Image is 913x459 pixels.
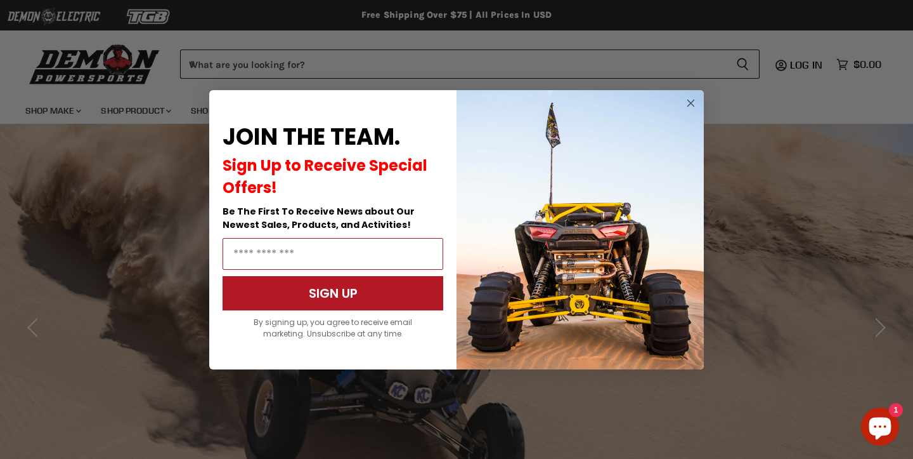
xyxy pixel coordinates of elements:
button: Close dialog [683,95,699,111]
span: Sign Up to Receive Special Offers! [223,155,427,198]
inbox-online-store-chat: Shopify online store chat [857,408,903,449]
img: a9095488-b6e7-41ba-879d-588abfab540b.jpeg [456,90,704,369]
span: Be The First To Receive News about Our Newest Sales, Products, and Activities! [223,205,415,231]
span: By signing up, you agree to receive email marketing. Unsubscribe at any time. [254,317,412,339]
input: Email Address [223,238,443,270]
button: SIGN UP [223,276,443,310]
span: JOIN THE TEAM. [223,121,400,153]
